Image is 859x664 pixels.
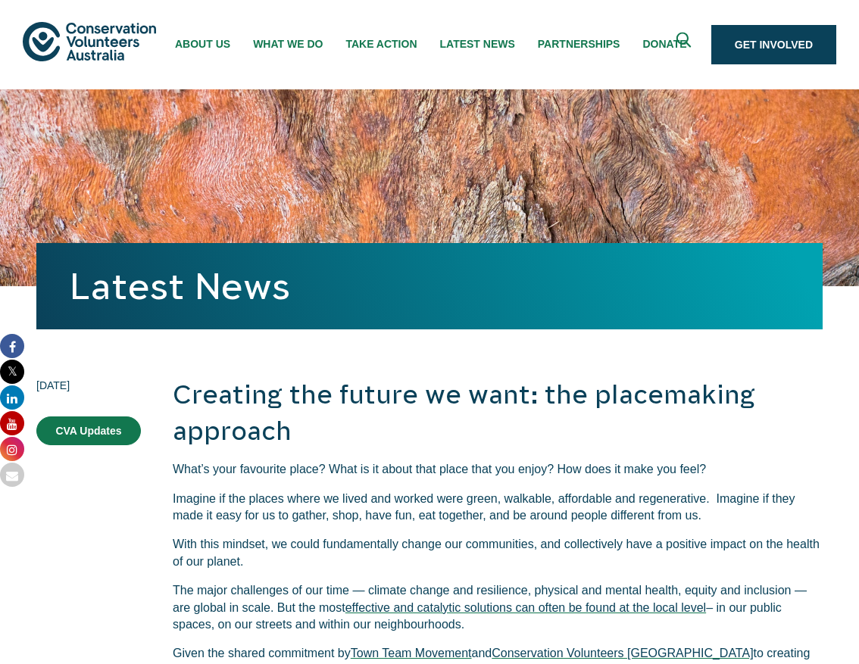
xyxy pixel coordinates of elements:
span: Take Action [345,38,417,50]
a: Conservation Volunteers [GEOGRAPHIC_DATA] [492,647,753,659]
time: [DATE] [36,377,141,394]
a: Get Involved [711,25,836,64]
a: effective and catalytic solutions can often be found at the local level [345,601,706,614]
a: CVA Updates [36,416,141,445]
button: Expand search box Close search box [667,26,704,63]
span: What We Do [253,38,323,50]
span: Expand search box [676,33,695,58]
span: Given the shared commitment by [173,647,351,659]
span: Latest News [440,38,515,50]
span: Partnerships [538,38,620,50]
span: Imagine if the places where we lived and worked were green, walkable, affordable and regenerative... [173,492,795,522]
a: Latest News [70,266,290,307]
h2: Creating the future we want: the placemaking approach [173,377,823,449]
span: The major challenges of our time — climate change and resilience, physical and mental health, equ... [173,584,807,613]
span: and [472,647,492,659]
span: – in our public spaces, on our streets and within our neighbourhoods. [173,601,782,631]
img: logo.svg [23,22,156,61]
a: Town Team Movement [351,647,472,659]
span: About Us [175,38,230,50]
span: What’s your favourite place? What is it about that place that you enjoy? How does it make you feel? [173,463,706,475]
span: With this mindset, we could fundamentally change our communities, and collectively have a positiv... [173,538,820,567]
span: Donate [642,38,686,50]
